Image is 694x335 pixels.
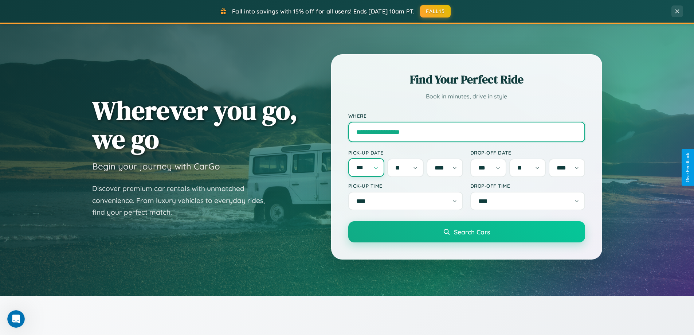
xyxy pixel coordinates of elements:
[7,310,25,328] iframe: Intercom live chat
[348,91,585,102] p: Book in minutes, drive in style
[92,161,220,172] h3: Begin your journey with CarGo
[92,96,298,153] h1: Wherever you go, we go
[348,221,585,242] button: Search Cars
[470,183,585,189] label: Drop-off Time
[348,113,585,119] label: Where
[348,71,585,87] h2: Find Your Perfect Ride
[348,149,463,156] label: Pick-up Date
[685,153,690,182] div: Give Feedback
[470,149,585,156] label: Drop-off Date
[348,183,463,189] label: Pick-up Time
[92,183,274,218] p: Discover premium car rentals with unmatched convenience. From luxury vehicles to everyday rides, ...
[420,5,451,17] button: FALL15
[454,228,490,236] span: Search Cars
[232,8,415,15] span: Fall into savings with 15% off for all users! Ends [DATE] 10am PT.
